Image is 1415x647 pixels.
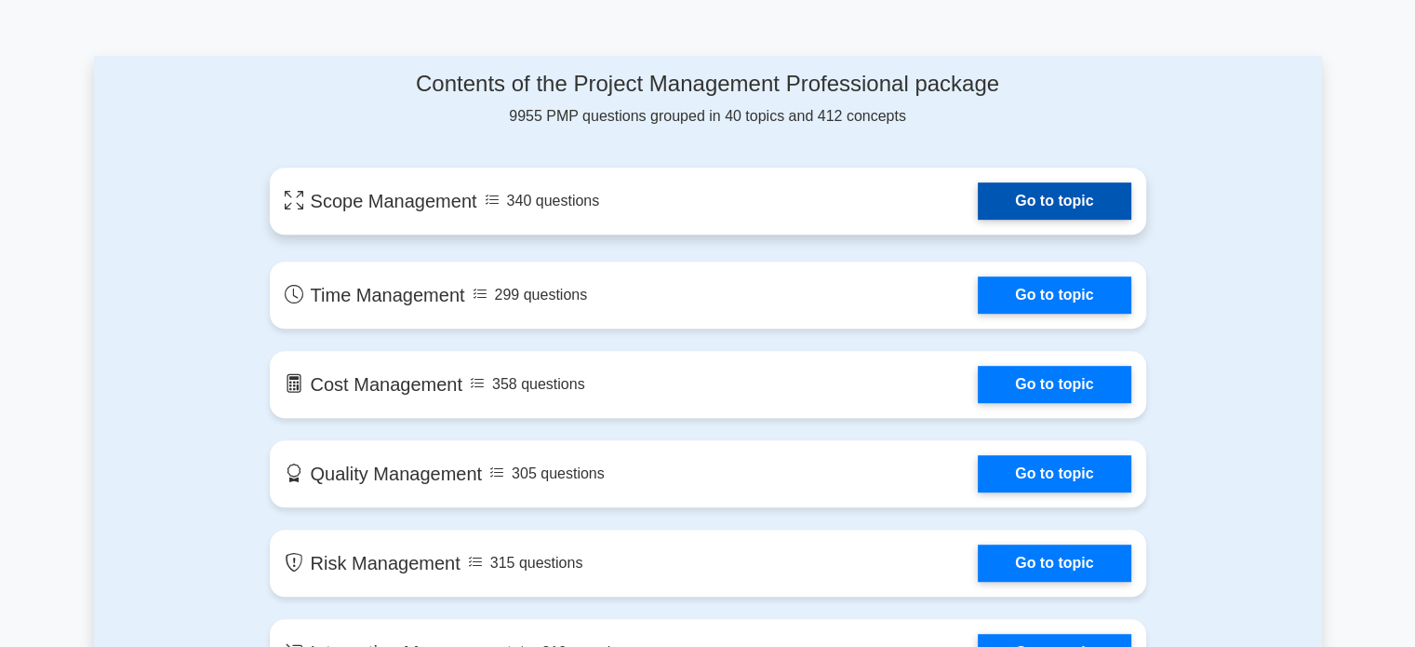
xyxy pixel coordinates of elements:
[978,276,1130,314] a: Go to topic
[978,366,1130,403] a: Go to topic
[978,545,1130,582] a: Go to topic
[270,71,1146,128] div: 9955 PMP questions grouped in 40 topics and 412 concepts
[978,182,1130,220] a: Go to topic
[270,71,1146,98] h4: Contents of the Project Management Professional package
[978,455,1130,492] a: Go to topic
